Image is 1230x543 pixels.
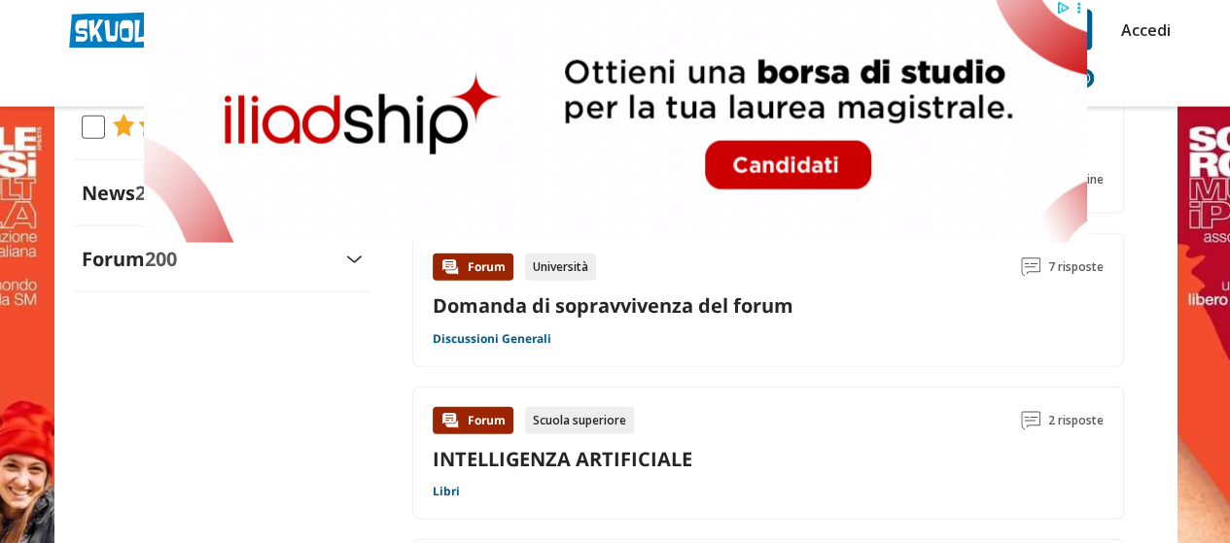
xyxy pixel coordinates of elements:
[433,407,513,434] div: Forum
[1021,257,1040,277] img: Commenti lettura
[1121,10,1162,51] a: Accedi
[433,254,513,281] div: Forum
[433,292,793,319] a: Domanda di sopravvivenza del forum
[1021,411,1040,430] img: Commenti lettura
[82,246,177,272] label: Forum
[525,407,634,434] div: Scuola superiore
[1048,254,1104,281] span: 7 risposte
[1048,407,1104,434] span: 2 risposte
[525,254,596,281] div: Università
[135,180,167,206] span: 200
[346,255,362,263] img: Apri e chiudi sezione
[440,257,460,277] img: Forum contenuto
[145,246,177,272] span: 200
[440,411,460,430] img: Forum contenuto
[82,180,167,206] label: News
[433,484,460,499] a: Libri
[433,446,692,472] a: INTELLIGENZA ARTIFICIALE
[105,114,237,137] img: tasso di risposta 4+
[433,331,551,347] a: Discussioni Generali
